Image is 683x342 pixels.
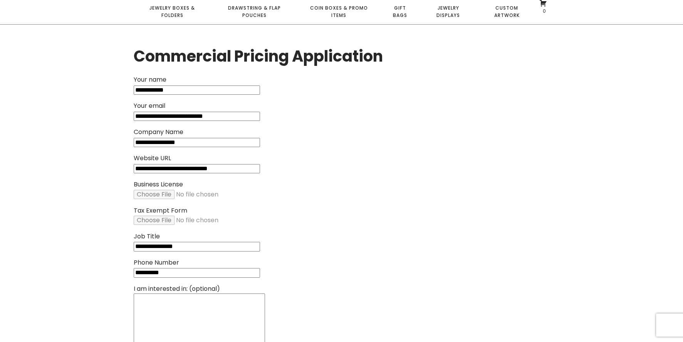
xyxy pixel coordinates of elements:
[134,268,260,277] input: Phone Number
[134,44,383,69] h1: Commercial Pricing Application
[134,138,260,147] input: Company Name
[134,127,260,146] label: Company Name
[134,190,265,199] input: Business License
[134,164,260,173] input: Website URL
[134,258,260,277] label: Phone Number
[134,85,260,95] input: Your name
[134,206,265,225] label: Tax Exempt Form
[134,216,265,225] input: Tax Exempt Form
[134,112,260,121] input: Your email
[540,8,545,14] span: 0
[134,242,260,251] input: Job Title
[134,101,260,120] label: Your email
[134,232,260,251] label: Job Title
[134,75,260,94] label: Your name
[134,154,260,173] label: Website URL
[134,180,265,199] label: Business License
